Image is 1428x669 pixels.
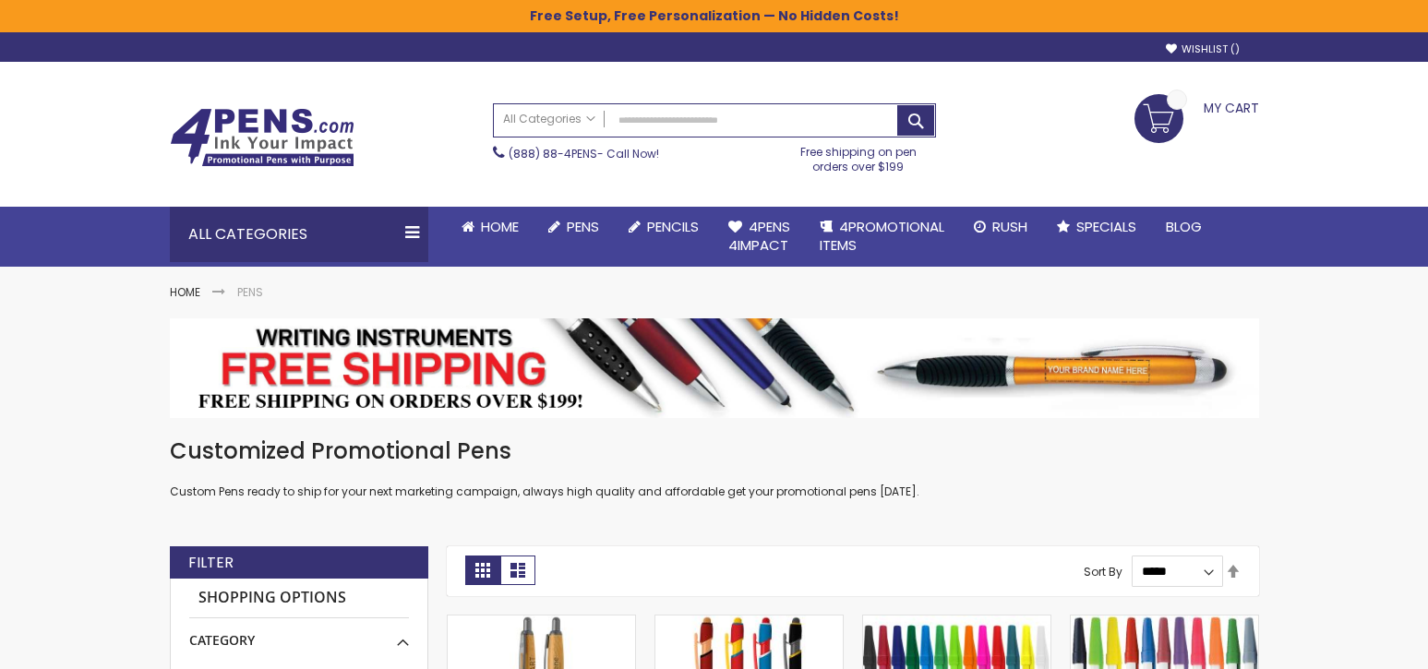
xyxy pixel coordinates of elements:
a: Wishlist [1166,42,1240,56]
strong: Grid [465,556,500,585]
span: All Categories [503,112,595,126]
a: Pencils [614,207,714,247]
img: 4Pens Custom Pens and Promotional Products [170,108,354,167]
a: 4Pens4impact [714,207,805,267]
a: Specials [1042,207,1151,247]
h1: Customized Promotional Pens [170,436,1259,466]
strong: Shopping Options [189,579,409,618]
a: Home [170,284,200,300]
span: - Call Now! [509,146,659,161]
span: Home [481,217,519,236]
span: Pens [567,217,599,236]
img: Pens [170,318,1259,418]
strong: Pens [237,284,263,300]
div: All Categories [170,207,428,262]
iframe: Google Customer Reviews [1276,619,1428,669]
a: (888) 88-4PENS [509,146,597,161]
a: Blog [1151,207,1217,247]
div: Free shipping on pen orders over $199 [781,137,936,174]
span: 4Pens 4impact [728,217,790,255]
a: Belfast Value Stick Pen [1071,615,1258,630]
a: Belfast B Value Stick Pen [863,615,1050,630]
a: Pens [534,207,614,247]
label: Sort By [1084,563,1122,579]
strong: Filter [188,553,234,573]
div: Custom Pens ready to ship for your next marketing campaign, always high quality and affordable ge... [170,436,1259,500]
a: All Categories [494,104,605,135]
span: Pencils [647,217,699,236]
span: Blog [1166,217,1202,236]
a: Rush [959,207,1042,247]
a: Bamboo Sophisticate Pen - ColorJet Imprint [448,615,635,630]
a: 4PROMOTIONALITEMS [805,207,959,267]
span: Rush [992,217,1027,236]
a: Home [447,207,534,247]
a: Superhero Ellipse Softy Pen with Stylus - Laser Engraved [655,615,843,630]
span: Specials [1076,217,1136,236]
div: Category [189,618,409,650]
span: 4PROMOTIONAL ITEMS [820,217,944,255]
